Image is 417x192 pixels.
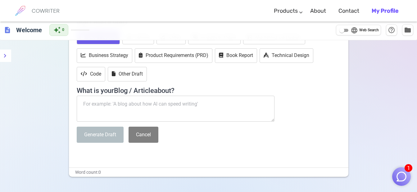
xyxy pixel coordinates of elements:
[12,3,28,19] img: brand logo
[386,24,397,36] button: Help & Shortcuts
[69,168,348,177] div: Word count: 0
[388,26,395,34] span: help_outline
[53,26,61,34] span: auto_awesome
[4,26,11,34] span: description
[14,24,44,36] h6: Click to edit title
[372,7,398,14] b: My Profile
[135,48,212,63] button: Product Requirements (PRD)
[62,27,64,33] span: 0
[32,8,60,14] h6: COWRITER
[310,2,326,20] a: About
[402,24,413,36] button: Manage Documents
[405,164,412,172] span: 1
[129,127,158,143] button: Cancel
[396,171,407,182] img: Close chat
[260,48,313,63] button: Technical Design
[404,26,411,34] span: folder
[108,67,147,81] button: Other Draft
[338,2,359,20] a: Contact
[215,48,257,63] button: Book Report
[359,27,379,33] span: Web Search
[372,2,398,20] a: My Profile
[392,167,411,186] button: 1
[274,2,298,20] a: Products
[77,48,132,63] button: Business Strategy
[77,83,341,95] h4: What is your Blog / Article about?
[77,67,105,81] button: Code
[351,27,358,34] span: language
[77,127,124,143] button: Generate Draft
